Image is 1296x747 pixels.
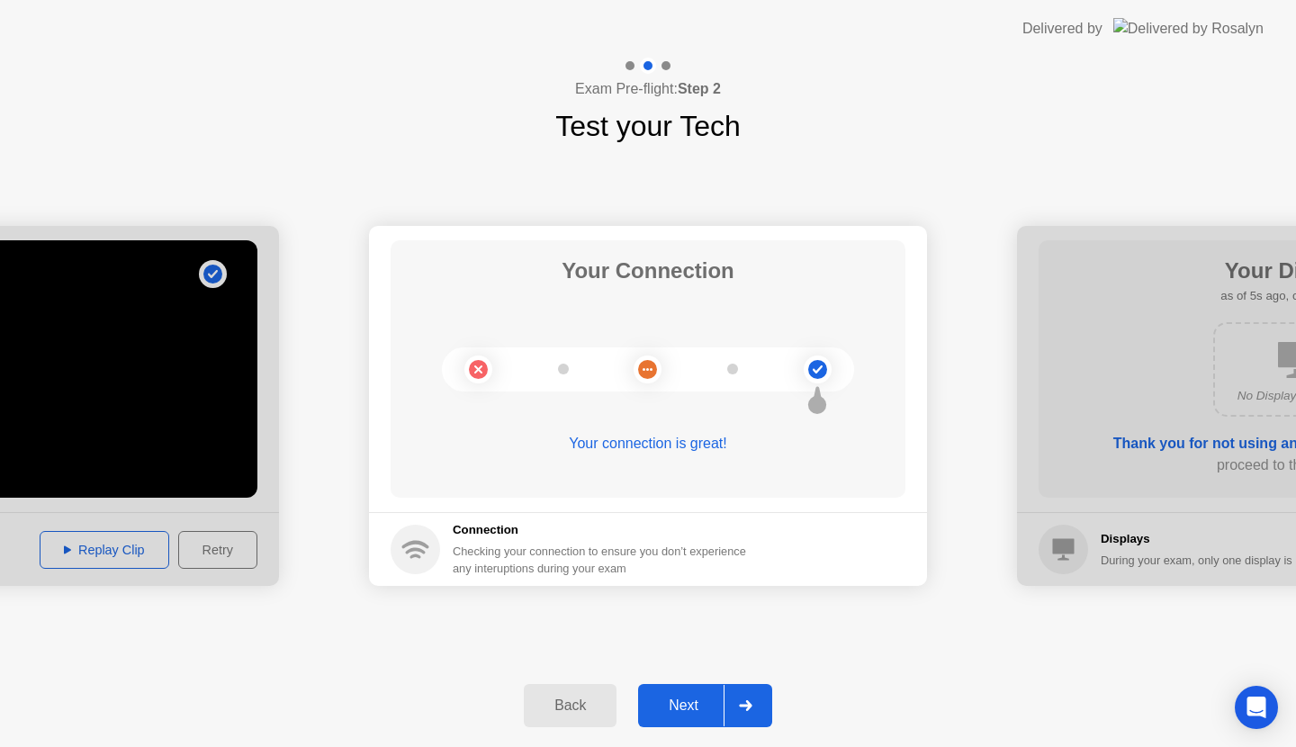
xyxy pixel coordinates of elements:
[1235,686,1278,729] div: Open Intercom Messenger
[638,684,772,727] button: Next
[678,81,721,96] b: Step 2
[453,521,757,539] h5: Connection
[1113,18,1264,39] img: Delivered by Rosalyn
[555,104,741,148] h1: Test your Tech
[1022,18,1102,40] div: Delivered by
[524,684,616,727] button: Back
[643,697,724,714] div: Next
[453,543,757,577] div: Checking your connection to ensure you don’t experience any interuptions during your exam
[529,697,611,714] div: Back
[562,255,734,287] h1: Your Connection
[391,433,905,454] div: Your connection is great!
[575,78,721,100] h4: Exam Pre-flight:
